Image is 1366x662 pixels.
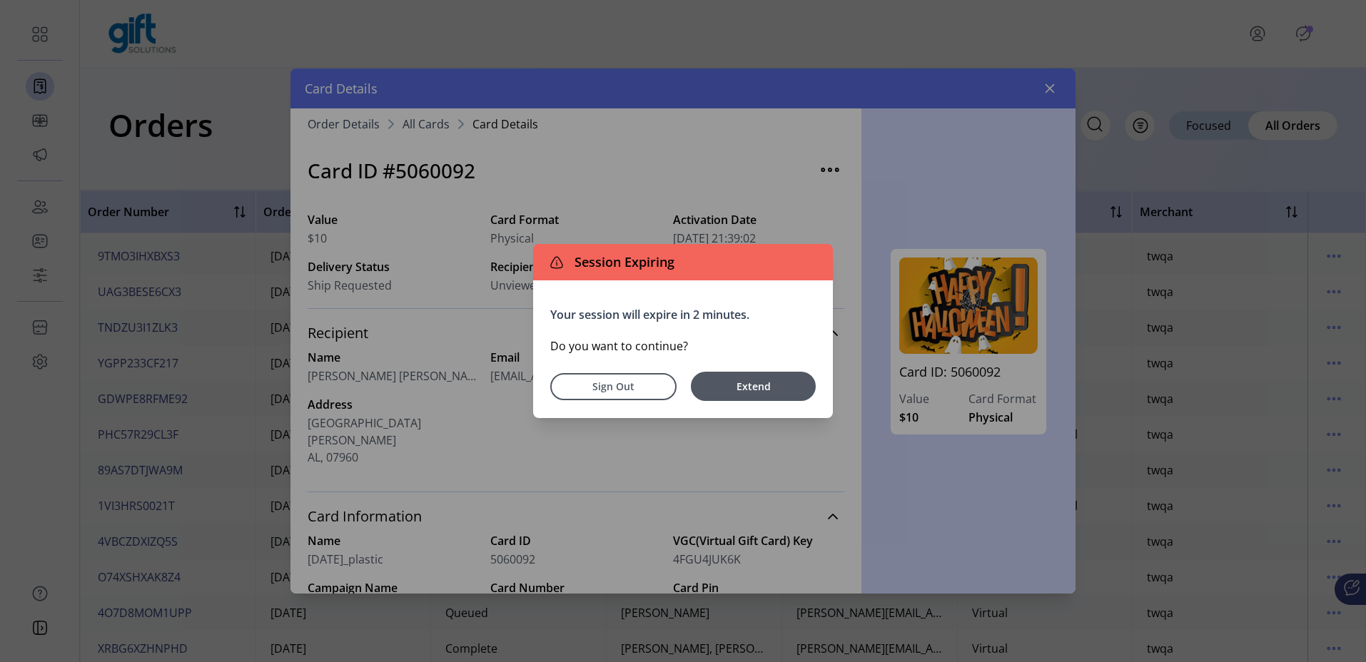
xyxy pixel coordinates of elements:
[550,337,816,355] p: Do you want to continue?
[698,379,809,394] span: Extend
[550,306,816,323] p: Your session will expire in 2 minutes.
[569,379,658,394] span: Sign Out
[691,372,816,401] button: Extend
[569,253,674,272] span: Session Expiring
[550,373,677,400] button: Sign Out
